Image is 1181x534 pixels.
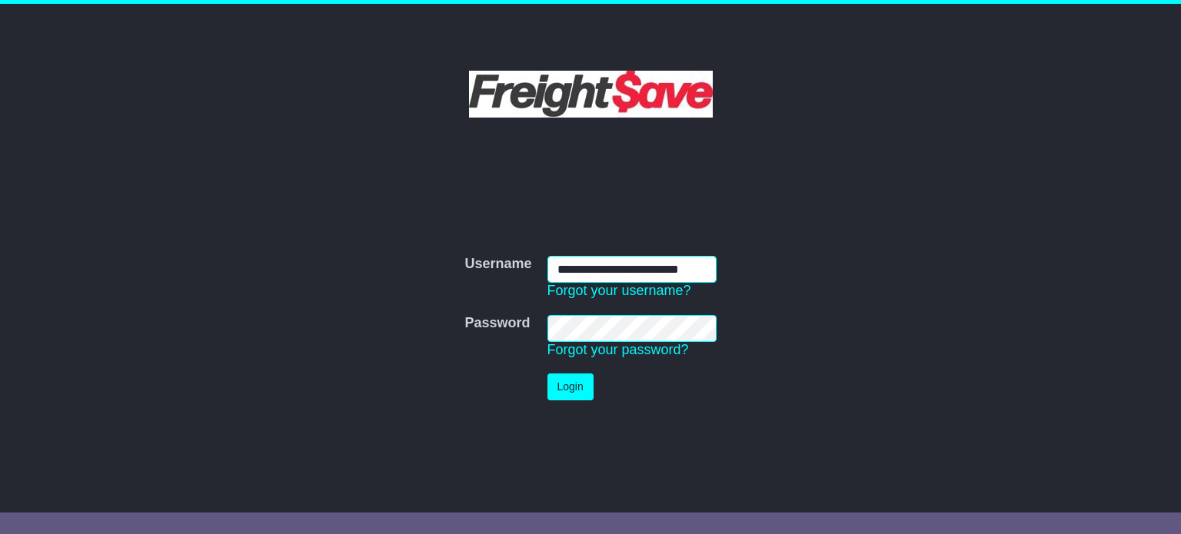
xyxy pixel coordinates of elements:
[547,283,691,298] a: Forgot your username?
[464,256,531,273] label: Username
[464,315,530,332] label: Password
[547,342,689,357] a: Forgot your password?
[547,373,594,400] button: Login
[469,71,713,118] img: Freight Save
